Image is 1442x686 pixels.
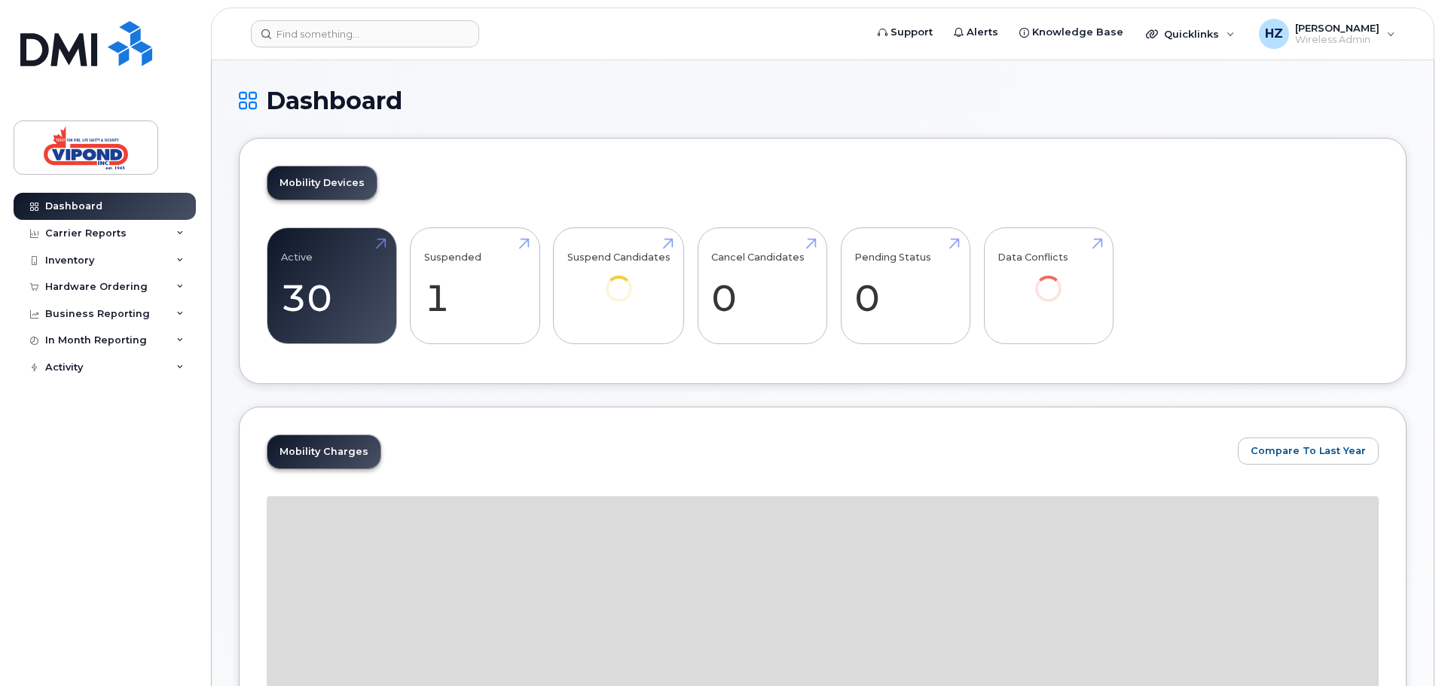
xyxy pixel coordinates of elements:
a: Suspend Candidates [567,236,671,323]
h1: Dashboard [239,87,1407,114]
a: Mobility Devices [267,166,377,200]
button: Compare To Last Year [1238,438,1379,465]
a: Pending Status 0 [854,236,956,336]
a: Data Conflicts [997,236,1099,323]
a: Active 30 [281,236,383,336]
a: Cancel Candidates 0 [711,236,813,336]
a: Mobility Charges [267,435,380,468]
span: Compare To Last Year [1251,444,1366,458]
a: Suspended 1 [424,236,526,336]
